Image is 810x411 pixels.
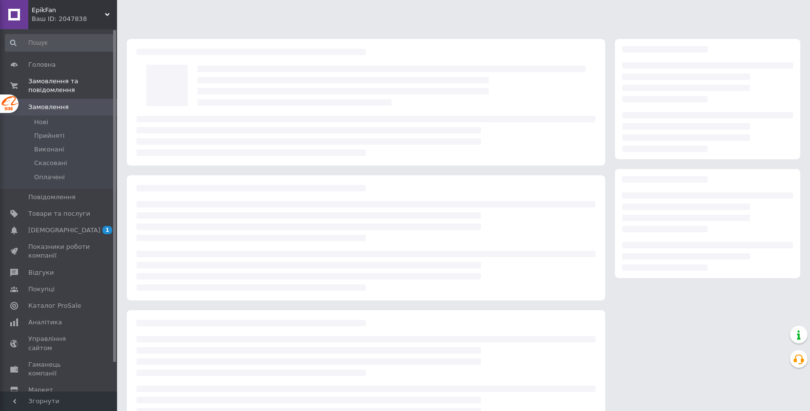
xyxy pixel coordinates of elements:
span: Товари та послуги [28,209,90,218]
div: Ваш ID: 2047838 [32,15,117,23]
span: Каталог ProSale [28,301,81,310]
input: Пошук [5,34,115,52]
span: Відгуки [28,268,54,277]
span: Маркет [28,386,53,394]
span: Нові [34,118,48,127]
span: [DEMOGRAPHIC_DATA] [28,226,100,235]
span: Замовлення та повідомлення [28,77,117,94]
span: Показники роботи компанії [28,243,90,260]
span: Управління сайтом [28,335,90,352]
span: Аналітика [28,318,62,327]
span: Виконані [34,145,64,154]
span: Скасовані [34,159,67,168]
span: EpikFan [32,6,105,15]
span: 1 [102,226,112,234]
span: Головна [28,60,56,69]
span: Прийняті [34,131,64,140]
span: Повідомлення [28,193,76,202]
span: Замовлення [28,103,69,112]
span: Оплачені [34,173,65,182]
span: Гаманець компанії [28,360,90,378]
span: Покупці [28,285,55,294]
